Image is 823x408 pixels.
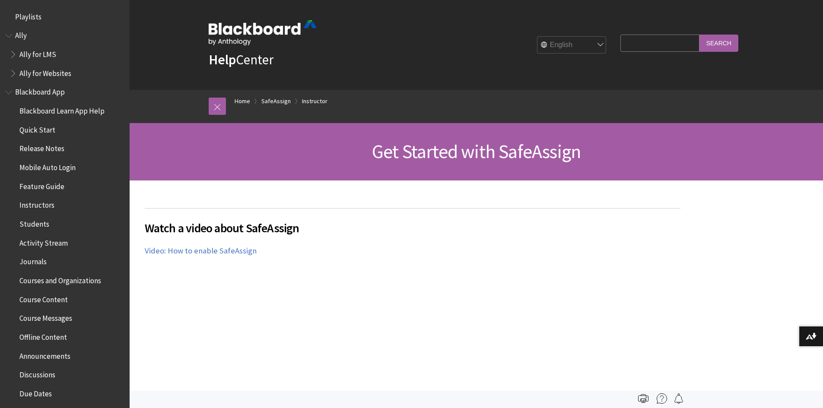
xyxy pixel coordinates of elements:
img: Follow this page [674,393,684,404]
span: Ally [15,28,27,40]
span: Instructors [19,198,54,210]
span: Mobile Auto Login [19,160,76,172]
a: Instructor [302,96,327,107]
span: Students [19,217,49,228]
span: Offline Content [19,330,67,342]
img: More help [657,393,667,404]
img: Blackboard by Anthology [209,20,317,45]
span: Quick Start [19,123,55,134]
strong: Help [209,51,236,68]
span: Journals [19,255,47,266]
span: Playlists [15,9,41,21]
nav: Book outline for Playlists [5,9,124,24]
nav: Book outline for Anthology Ally Help [5,28,124,81]
span: Announcements [19,349,70,361]
span: Activity Stream [19,236,68,247]
select: Site Language Selector [537,37,607,54]
span: Course Content [19,292,68,304]
span: Ally for Websites [19,66,71,78]
a: HelpCenter [209,51,273,68]
a: Video: How to enable SafeAssign [145,246,257,256]
span: Discussions [19,367,55,379]
span: Blackboard App [15,85,65,97]
a: SafeAssign [261,96,291,107]
span: Feature Guide [19,179,64,191]
span: Due Dates [19,386,52,398]
span: Course Messages [19,311,72,323]
span: Blackboard Learn App Help [19,104,105,115]
span: Release Notes [19,142,64,153]
img: Print [638,393,648,404]
a: Home [235,96,250,107]
span: Ally for LMS [19,47,56,59]
input: Search [699,35,738,51]
span: Courses and Organizations [19,273,101,285]
span: Watch a video about SafeAssign [145,219,680,237]
span: Get Started with SafeAssign [372,139,581,163]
